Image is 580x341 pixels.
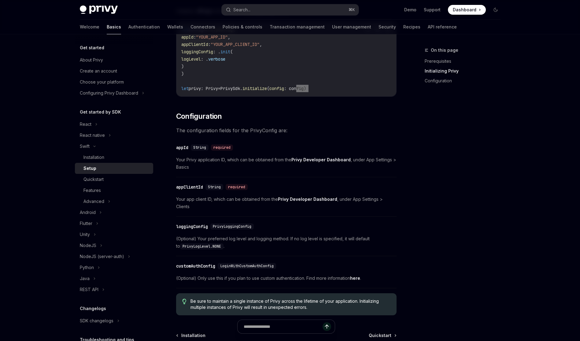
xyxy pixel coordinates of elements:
[213,49,220,54] span: : .
[260,42,262,47] span: ,
[80,143,90,150] div: Swift
[223,20,262,34] a: Policies & controls
[75,163,153,174] a: Setup
[189,86,218,91] span: privy: Privy
[208,185,221,189] span: String
[190,298,390,310] span: Be sure to maintain a single instance of Privy across the lifetime of your application. Initializ...
[80,253,124,260] div: NodeJS (server-auth)
[80,231,90,238] div: Unity
[242,86,267,91] span: initialize
[80,275,90,282] div: Java
[180,243,224,249] code: PrivyLogLevel.NONE
[181,71,184,77] span: )
[176,184,203,190] div: appClientId
[75,77,153,88] a: Choose your platform
[211,144,233,151] div: required
[222,4,359,15] button: Search...⌘K
[176,111,222,121] span: Configuration
[176,196,397,210] span: Your app client ID, which can be obtained from the , under App Settings > Clients
[176,126,397,135] span: The configuration fields for the PrivyConfig are:
[379,20,396,34] a: Security
[80,6,118,14] img: dark logo
[349,7,355,12] span: ⌘ K
[80,264,94,271] div: Python
[284,86,306,91] span: : config)
[176,235,397,250] span: (Optional) Your preferred log level and logging method. If no log level is specified, it will def...
[75,152,153,163] a: Installation
[80,121,91,128] div: React
[75,54,153,66] a: About Privy
[80,67,117,75] div: Create an account
[350,275,360,281] a: here
[201,56,208,62] span: : .
[176,263,215,269] div: customAuthConfig
[278,197,337,202] a: Privy Developer Dashboard
[80,209,96,216] div: Android
[80,56,103,64] div: About Privy
[83,165,96,172] div: Setup
[208,42,211,47] span: :
[107,20,121,34] a: Basics
[193,145,206,150] span: String
[332,20,371,34] a: User management
[196,34,228,40] span: "YOUR_APP_ID"
[181,56,201,62] span: logLevel
[80,20,99,34] a: Welcome
[218,86,220,91] span: =
[83,154,104,161] div: Installation
[323,322,331,331] button: Send message
[190,20,215,34] a: Connectors
[208,56,225,62] span: verbose
[75,66,153,77] a: Create an account
[425,76,505,86] a: Configuration
[176,144,188,151] div: appId
[167,20,183,34] a: Wallets
[194,34,196,40] span: :
[425,66,505,76] a: Initializing Privy
[128,20,160,34] a: Authentication
[220,264,274,268] span: LoginWithCustomAuthConfig
[291,157,351,163] a: Privy Developer Dashboard
[83,176,104,183] div: Quickstart
[269,86,284,91] span: config
[182,299,187,304] svg: Tip
[80,220,92,227] div: Flutter
[80,305,106,312] h5: Changelogs
[431,47,458,54] span: On this page
[80,108,121,116] h5: Get started by SDK
[80,132,105,139] div: React native
[228,34,230,40] span: ,
[491,5,501,15] button: Toggle dark mode
[80,317,113,324] div: SDK changelogs
[80,89,138,97] div: Configuring Privy Dashboard
[75,185,153,196] a: Features
[176,156,397,171] span: Your Privy application ID, which can be obtained from the , under App Settings > Basics
[424,7,441,13] a: Support
[226,184,248,190] div: required
[233,6,250,13] div: Search...
[270,20,325,34] a: Transaction management
[425,56,505,66] a: Prerequisites
[404,7,416,13] a: Demo
[220,49,230,54] span: init
[80,44,104,51] h5: Get started
[230,49,233,54] span: (
[83,198,104,205] div: Advanced
[403,20,420,34] a: Recipes
[211,42,260,47] span: "YOUR_APP_CLIENT_ID"
[181,42,208,47] span: appClientId
[80,78,124,86] div: Choose your platform
[176,223,208,230] div: loggingConfig
[267,86,269,91] span: (
[181,49,213,54] span: loggingConfig
[75,174,153,185] a: Quickstart
[80,286,98,293] div: REST API
[448,5,486,15] a: Dashboard
[181,64,184,69] span: )
[181,34,194,40] span: appId
[176,275,397,282] span: (Optional) Only use this if you plan to use custom authentication. Find more information .
[83,187,101,194] div: Features
[213,224,251,229] span: PrivyLoggingConfig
